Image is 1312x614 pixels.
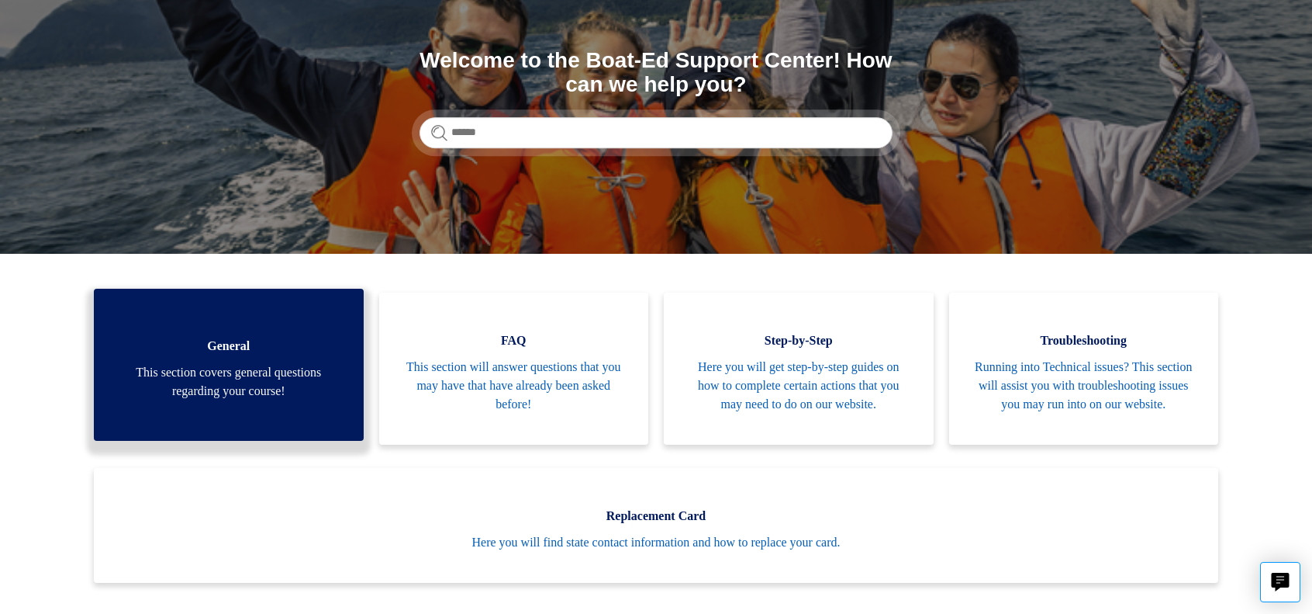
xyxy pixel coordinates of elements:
a: Replacement Card Here you will find state contact information and how to replace your card. [94,468,1218,583]
span: This section covers general questions regarding your course! [117,363,340,401]
span: FAQ [402,331,626,350]
button: Live chat [1260,562,1300,602]
span: Here you will get step-by-step guides on how to complete certain actions that you may need to do ... [687,358,910,414]
h1: Welcome to the Boat-Ed Support Center! How can we help you? [419,49,893,97]
input: Search [419,117,893,148]
span: General [117,337,340,356]
span: Step-by-Step [687,331,910,350]
a: Troubleshooting Running into Technical issues? This section will assist you with troubleshooting ... [949,293,1219,445]
span: Replacement Card [117,507,1195,526]
a: Step-by-Step Here you will get step-by-step guides on how to complete certain actions that you ma... [664,293,934,445]
a: General This section covers general questions regarding your course! [94,289,364,441]
span: This section will answer questions that you may have that have already been asked before! [402,358,626,414]
span: Here you will find state contact information and how to replace your card. [117,533,1195,552]
span: Troubleshooting [972,331,1196,350]
span: Running into Technical issues? This section will assist you with troubleshooting issues you may r... [972,358,1196,414]
a: FAQ This section will answer questions that you may have that have already been asked before! [379,293,649,445]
